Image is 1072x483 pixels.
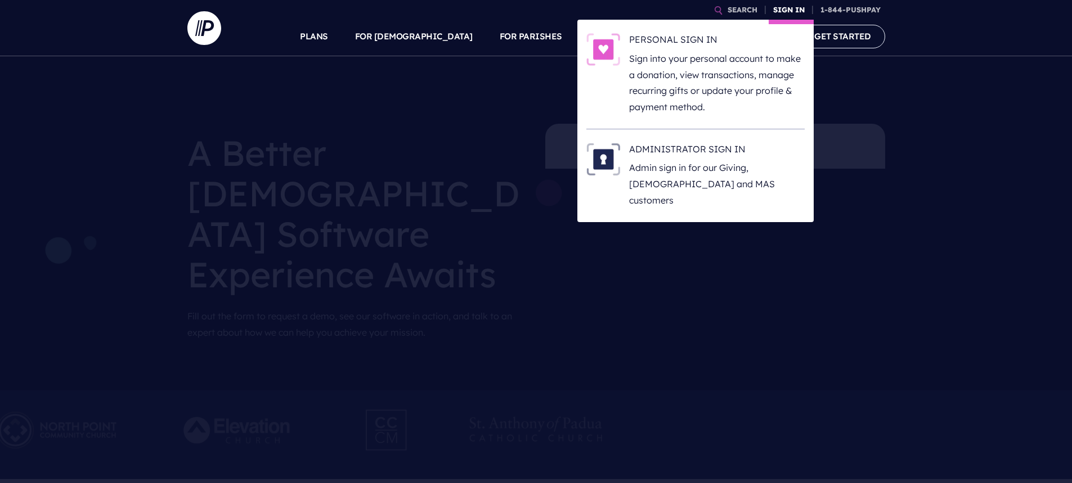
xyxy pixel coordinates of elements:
a: FOR PARISHES [500,17,562,56]
img: ADMINISTRATOR SIGN IN - Illustration [586,143,620,175]
a: ADMINISTRATOR SIGN IN - Illustration ADMINISTRATOR SIGN IN Admin sign in for our Giving, [DEMOGRA... [586,143,805,209]
img: PERSONAL SIGN IN - Illustration [586,33,620,66]
a: EXPLORE [666,17,705,56]
a: PLANS [300,17,328,56]
a: FOR [DEMOGRAPHIC_DATA] [355,17,473,56]
a: COMPANY [732,17,774,56]
a: PERSONAL SIGN IN - Illustration PERSONAL SIGN IN Sign into your personal account to make a donati... [586,33,805,115]
p: Admin sign in for our Giving, [DEMOGRAPHIC_DATA] and MAS customers [629,160,805,208]
p: Sign into your personal account to make a donation, view transactions, manage recurring gifts or ... [629,51,805,115]
h6: ADMINISTRATOR SIGN IN [629,143,805,160]
a: SOLUTIONS [589,17,639,56]
a: GET STARTED [800,25,885,48]
h6: PERSONAL SIGN IN [629,33,805,50]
